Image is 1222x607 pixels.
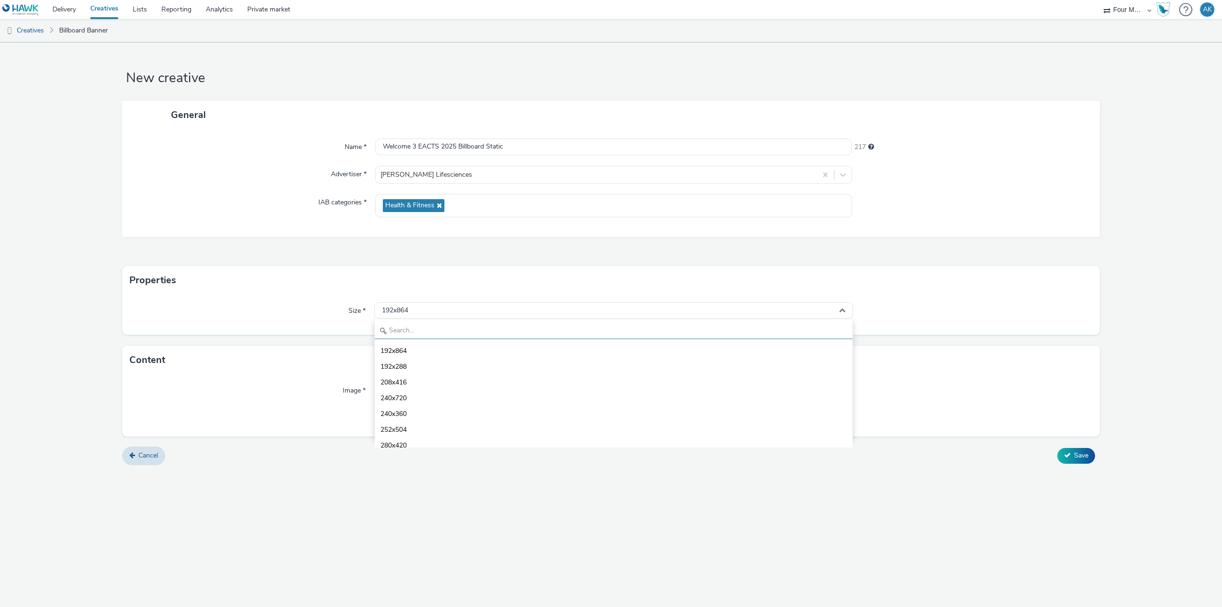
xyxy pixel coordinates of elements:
span: 192x288 [380,362,407,372]
h1: New creative [122,69,1100,87]
div: Maximum 255 characters [868,142,874,152]
span: Health & Fitness [385,202,434,210]
span: 280x420 [380,441,407,450]
input: Search... [375,322,853,339]
span: 240x720 [380,394,407,403]
img: undefined Logo [2,4,39,16]
label: Advertiser * [327,166,370,179]
span: 252x504 [380,425,407,435]
span: 192x864 [382,307,408,315]
h3: Properties [129,273,176,288]
label: Name * [341,138,370,152]
img: Hawk Academy [1156,2,1170,17]
span: General [171,108,206,121]
input: Name [375,138,852,155]
span: Save [1074,451,1088,460]
label: Image * [339,382,369,395]
label: Size * [345,302,369,316]
div: AK [1203,2,1212,17]
a: Hawk Academy [1156,2,1174,17]
a: Cancel [122,447,165,465]
span: 217 [854,142,866,152]
span: 240x360 [380,409,407,419]
button: Save [1057,448,1095,463]
img: dooh [5,26,14,36]
span: 208x416 [380,378,407,387]
span: Cancel [138,451,158,460]
a: Billboard Banner [54,19,113,42]
label: IAB categories * [315,194,370,207]
span: 192x864 [380,346,407,356]
h3: Content [129,353,165,367]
